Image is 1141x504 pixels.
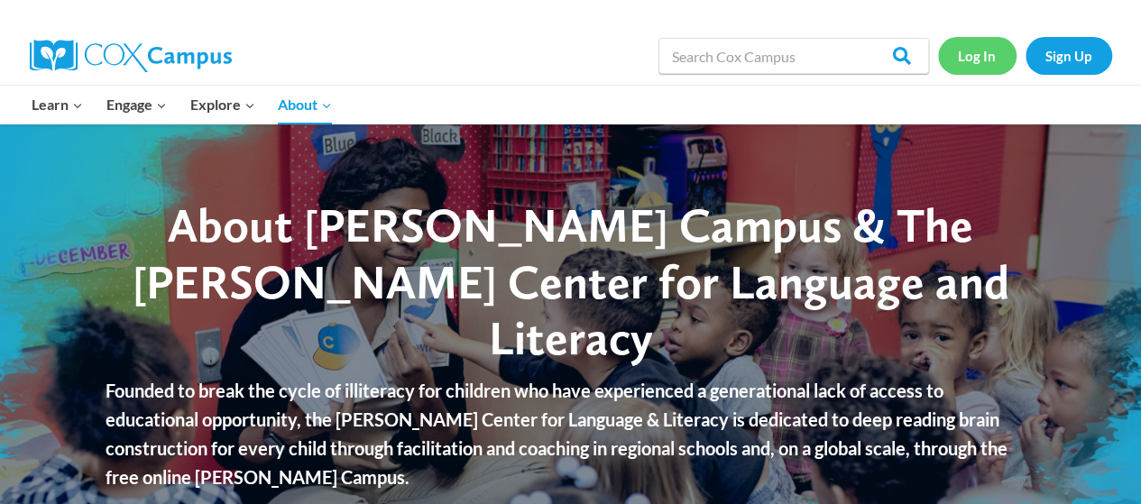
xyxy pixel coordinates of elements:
span: About [PERSON_NAME] Campus & The [PERSON_NAME] Center for Language and Literacy [133,197,1009,366]
button: Child menu of Learn [21,86,96,124]
a: Sign Up [1026,37,1112,74]
button: Child menu of Engage [95,86,179,124]
a: Log In [938,37,1017,74]
button: Child menu of Explore [179,86,267,124]
nav: Secondary Navigation [938,37,1112,74]
nav: Primary Navigation [21,86,344,124]
img: Cox Campus [30,40,232,72]
input: Search Cox Campus [658,38,929,74]
p: Founded to break the cycle of illiteracy for children who have experienced a generational lack of... [106,376,1035,491]
button: Child menu of About [266,86,344,124]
